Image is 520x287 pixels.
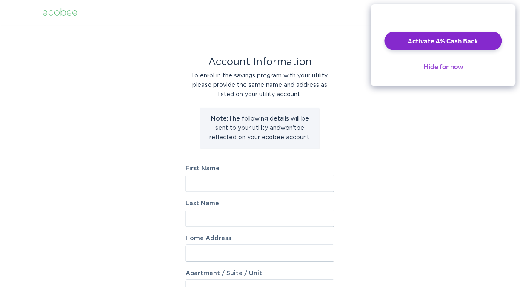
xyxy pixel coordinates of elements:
[186,166,334,172] label: First Name
[186,57,334,67] div: Account Information
[186,270,334,276] label: Apartment / Suite / Unit
[186,71,334,99] div: To enrol in the savings program with your utility, please provide the same name and address as li...
[207,114,313,142] p: The following details will be sent to your utility and won't be reflected on your ecobee account.
[42,8,77,17] div: ecobee
[211,116,229,122] strong: Note:
[186,201,334,207] label: Last Name
[186,235,334,241] label: Home Address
